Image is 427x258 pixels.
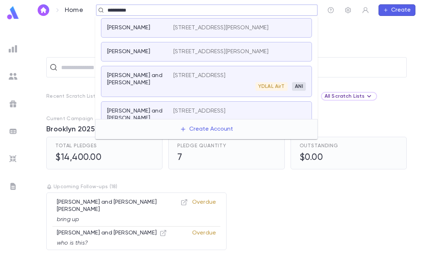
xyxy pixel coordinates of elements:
[379,4,415,16] button: Create
[46,125,95,134] span: Brooklyn 2025
[46,184,407,190] p: Upcoming Follow-ups ( 18 )
[107,24,150,31] p: [PERSON_NAME]
[255,84,288,89] span: YDLAL AirT
[6,6,20,20] img: logo
[46,116,93,122] p: Current Campaign
[173,72,226,79] p: [STREET_ADDRESS]
[9,100,17,108] img: campaigns_grey.99e729a5f7ee94e3726e6486bddda8f1.svg
[9,72,17,81] img: students_grey.60c7aba0da46da39d6d829b817ac14fc.svg
[173,48,269,55] p: [STREET_ADDRESS][PERSON_NAME]
[173,107,226,115] p: [STREET_ADDRESS]
[292,84,306,89] span: ANI
[55,152,101,163] h5: $14,400.00
[65,6,83,14] p: Home
[39,7,48,13] img: home_white.a664292cf8c1dea59945f0da9f25487c.svg
[325,92,373,101] div: All Scratch Lists
[57,240,167,247] p: who is this?
[174,122,239,136] button: Create Account
[46,93,98,99] p: Recent Scratch Lists
[107,107,165,122] p: [PERSON_NAME] and [PERSON_NAME]
[173,24,269,31] p: [STREET_ADDRESS][PERSON_NAME]
[192,199,216,223] p: Overdue
[55,143,97,149] span: Total Pledges
[300,152,323,163] h5: $0.00
[9,45,17,53] img: reports_grey.c525e4749d1bce6a11f5fe2a8de1b229.svg
[57,229,167,237] p: [PERSON_NAME] and [PERSON_NAME]
[9,182,17,191] img: letters_grey.7941b92b52307dd3b8a917253454ce1c.svg
[9,127,17,136] img: batches_grey.339ca447c9d9533ef1741baa751efc33.svg
[192,229,216,247] p: Overdue
[57,199,188,213] p: [PERSON_NAME] and [PERSON_NAME] [PERSON_NAME]
[321,92,377,101] div: All Scratch Lists
[177,143,227,149] span: Pledge Quantity
[300,143,338,149] span: Outstanding
[107,48,150,55] p: [PERSON_NAME]
[177,152,182,163] h5: 7
[9,155,17,163] img: imports_grey.530a8a0e642e233f2baf0ef88e8c9fcb.svg
[57,216,188,223] p: bring up
[107,72,165,86] p: [PERSON_NAME] and [PERSON_NAME]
